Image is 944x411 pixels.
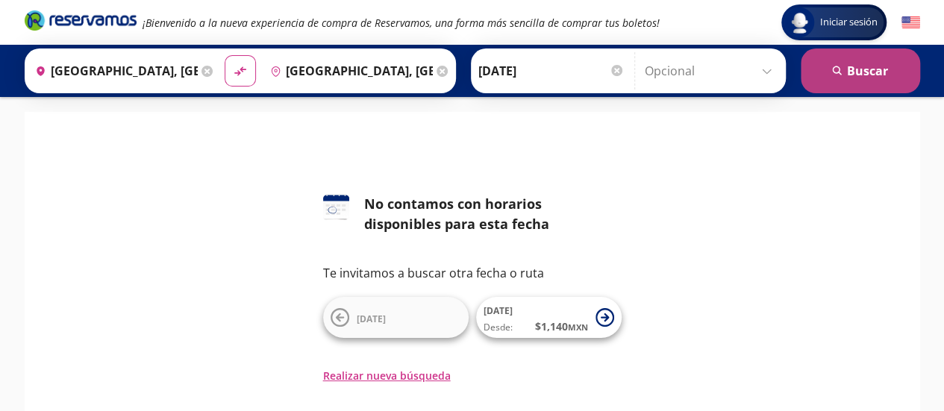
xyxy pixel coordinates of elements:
span: [DATE] [484,304,513,317]
button: English [901,13,920,32]
div: No contamos con horarios disponibles para esta fecha [364,194,622,234]
input: Opcional [645,52,778,90]
p: Te invitamos a buscar otra fecha o ruta [323,264,622,282]
button: [DATE]Desde:$1,140MXN [476,297,622,338]
span: $ 1,140 [535,319,588,334]
span: [DATE] [357,313,386,325]
small: MXN [568,321,588,333]
button: Buscar [801,48,920,93]
input: Elegir Fecha [478,52,625,90]
em: ¡Bienvenido a la nueva experiencia de compra de Reservamos, una forma más sencilla de comprar tus... [143,16,660,30]
button: Realizar nueva búsqueda [323,368,451,383]
input: Buscar Destino [264,52,433,90]
span: Desde: [484,321,513,334]
button: [DATE] [323,297,469,338]
a: Brand Logo [25,9,137,36]
input: Buscar Origen [29,52,198,90]
span: Iniciar sesión [814,15,884,30]
i: Brand Logo [25,9,137,31]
